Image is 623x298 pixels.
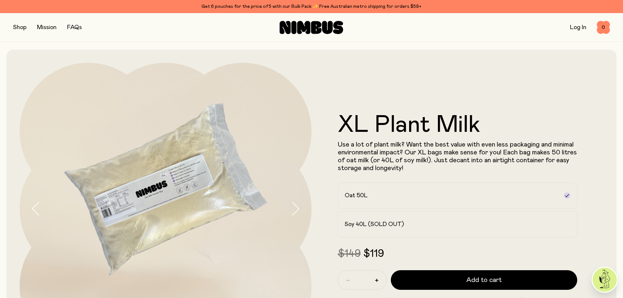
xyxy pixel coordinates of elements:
a: Log In [570,25,586,30]
span: $149 [338,249,361,259]
a: Mission [37,25,57,30]
h1: XL Plant Milk [338,113,578,137]
div: Get 6 pouches for the price of 5 with our Bulk Pack ✨ Free Australian metro shipping for orders $59+ [13,3,610,10]
img: agent [593,268,617,292]
h2: Soy 40L (SOLD OUT) [345,220,404,228]
h2: Oat 50L [345,192,368,200]
button: Add to cart [391,270,578,290]
span: $119 [363,249,384,259]
span: Add to cart [466,275,502,285]
button: 0 [597,21,610,34]
p: Use a lot of plant milk? Want the best value with even less packaging and minimal environmental i... [338,141,578,172]
a: FAQs [67,25,82,30]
